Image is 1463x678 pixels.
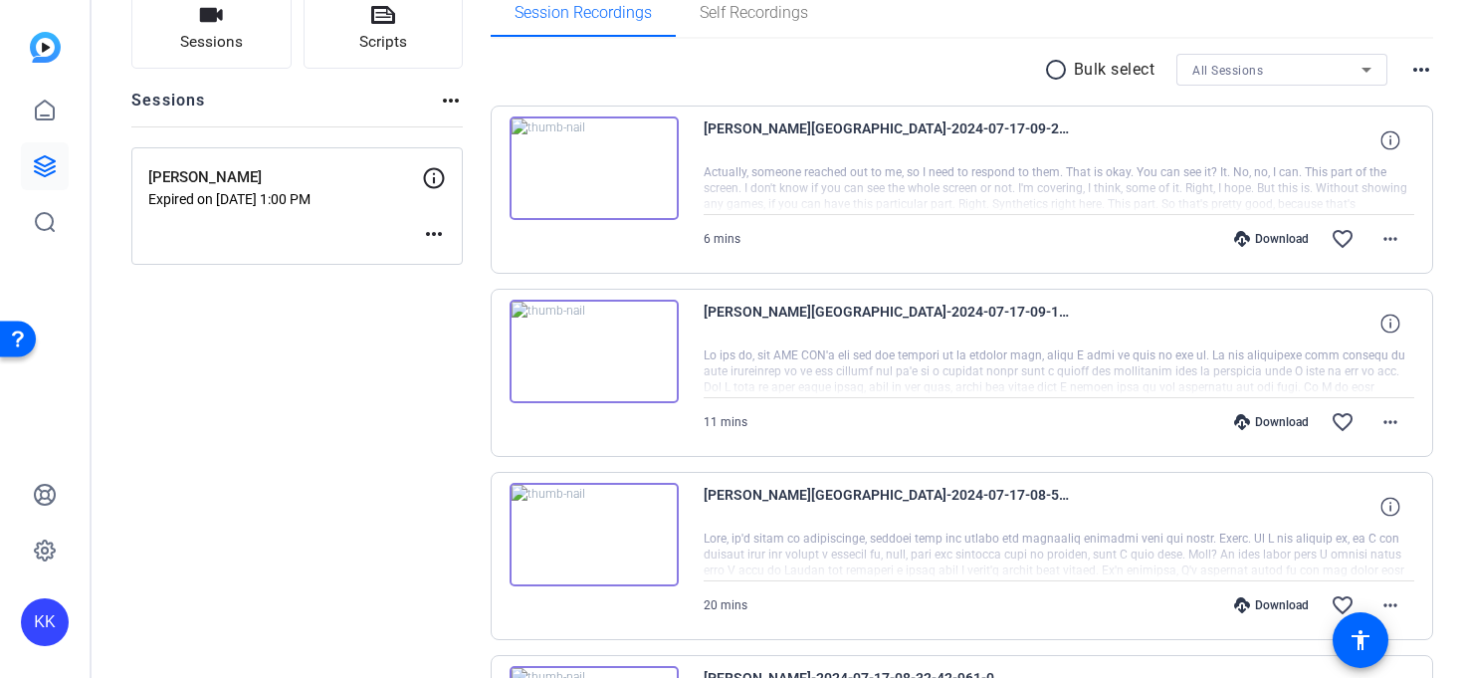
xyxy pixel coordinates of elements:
[359,31,407,54] span: Scripts
[1409,58,1433,82] mat-icon: more_horiz
[180,31,243,54] span: Sessions
[510,300,679,403] img: thumb-nail
[515,5,652,21] span: Session Recordings
[510,116,679,220] img: thumb-nail
[1331,410,1355,434] mat-icon: favorite_border
[704,415,747,429] span: 11 mins
[704,232,740,246] span: 6 mins
[422,222,446,246] mat-icon: more_horiz
[1074,58,1155,82] p: Bulk select
[704,116,1072,164] span: [PERSON_NAME][GEOGRAPHIC_DATA]-2024-07-17-09-25-24-292-0
[21,598,69,646] div: KK
[1224,414,1319,430] div: Download
[1378,227,1402,251] mat-icon: more_horiz
[700,5,808,21] span: Self Recordings
[1224,231,1319,247] div: Download
[1331,227,1355,251] mat-icon: favorite_border
[1349,628,1372,652] mat-icon: accessibility
[30,32,61,63] img: blue-gradient.svg
[439,89,463,113] mat-icon: more_horiz
[148,191,422,207] p: Expired on [DATE] 1:00 PM
[1192,64,1263,78] span: All Sessions
[1378,410,1402,434] mat-icon: more_horiz
[148,166,422,189] p: [PERSON_NAME]
[704,483,1072,531] span: [PERSON_NAME][GEOGRAPHIC_DATA]-2024-07-17-08-53-19-526-0
[704,598,747,612] span: 20 mins
[1378,593,1402,617] mat-icon: more_horiz
[704,300,1072,347] span: [PERSON_NAME][GEOGRAPHIC_DATA]-2024-07-17-09-13-48-551-0
[131,89,206,126] h2: Sessions
[1331,593,1355,617] mat-icon: favorite_border
[1044,58,1074,82] mat-icon: radio_button_unchecked
[1224,597,1319,613] div: Download
[510,483,679,586] img: thumb-nail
